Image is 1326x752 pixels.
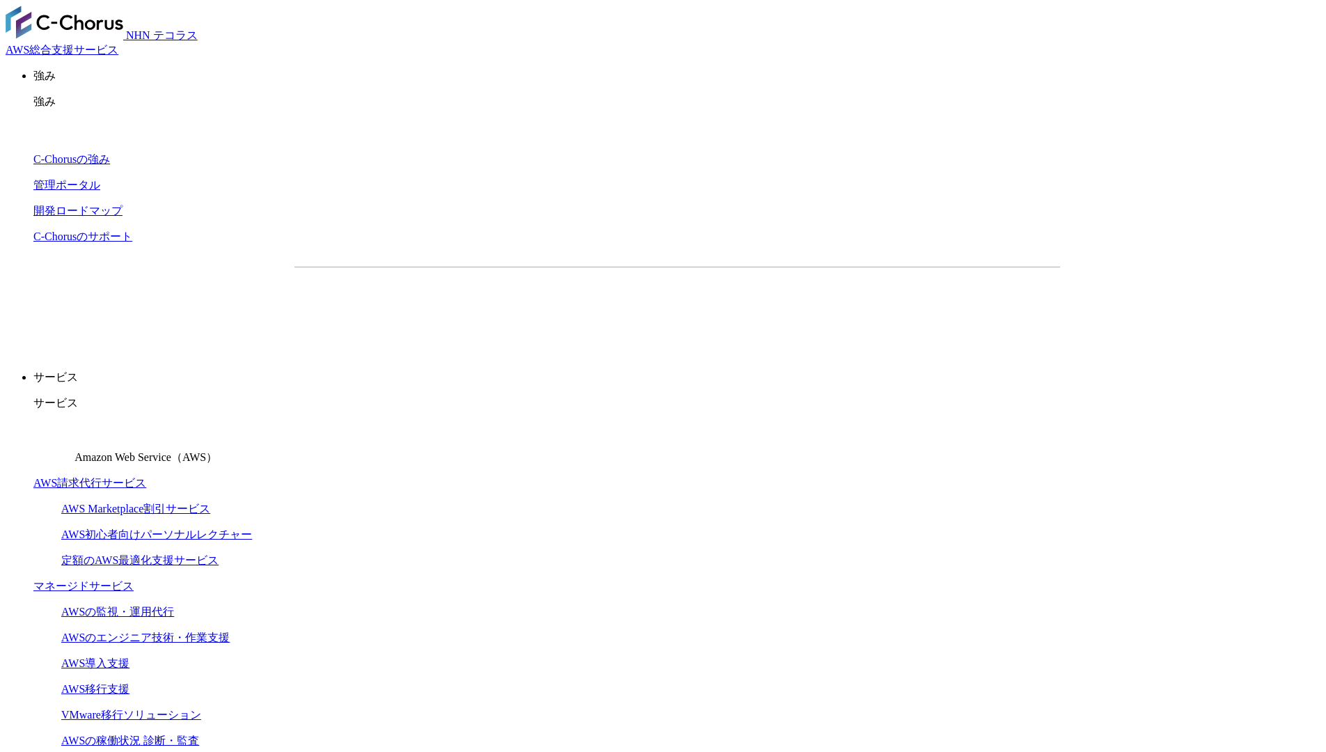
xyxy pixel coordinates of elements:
[61,632,230,643] a: AWSのエンジニア技術・作業支援
[33,95,1320,109] p: 強み
[647,304,658,310] img: 矢印
[61,735,199,746] a: AWSの稼働状況 診断・監査
[61,709,201,721] a: VMware移行ソリューション
[61,554,219,566] a: 定額のAWS最適化支援サービス
[33,580,134,592] a: マネージドサービス
[33,230,132,242] a: C-Chorusのサポート
[684,290,908,324] a: まずは相談する
[61,528,252,540] a: AWS初心者向けパーソナルレクチャー
[6,6,123,39] img: AWS総合支援サービス C-Chorus
[33,477,146,489] a: AWS請求代行サービス
[33,396,1320,411] p: サービス
[33,179,100,191] a: 管理ポータル
[33,205,123,217] a: 開発ロードマップ
[33,69,1320,84] p: 強み
[74,451,217,463] span: Amazon Web Service（AWS）
[446,290,670,324] a: 資料を請求する
[33,422,72,461] img: Amazon Web Service（AWS）
[33,153,110,165] a: C-Chorusの強み
[61,683,129,695] a: AWS移行支援
[885,304,897,310] img: 矢印
[61,657,129,669] a: AWS導入支援
[33,370,1320,385] p: サービス
[6,29,198,56] a: AWS総合支援サービス C-Chorus NHN テコラスAWS総合支援サービス
[61,606,174,618] a: AWSの監視・運用代行
[61,503,210,515] a: AWS Marketplace割引サービス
